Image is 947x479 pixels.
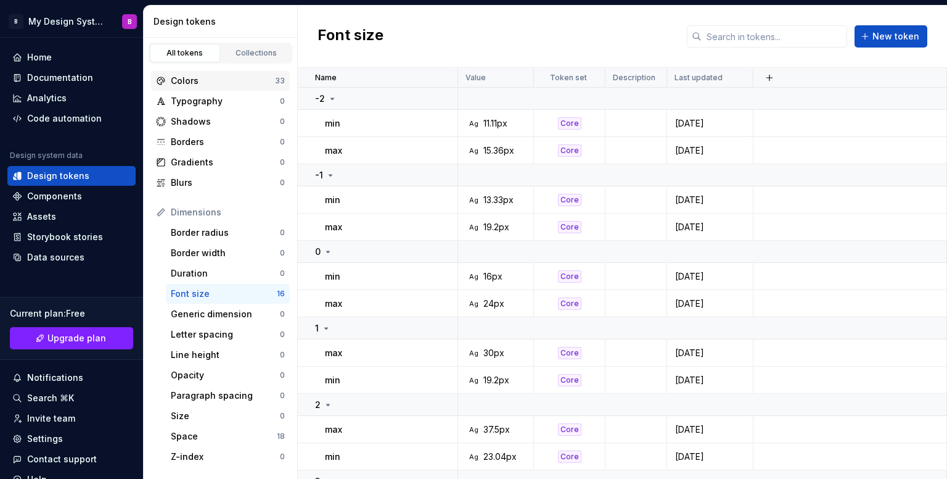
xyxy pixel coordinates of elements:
div: 0 [280,248,285,258]
div: Code automation [27,112,102,125]
div: 11.11px [483,117,507,130]
a: Documentation [7,68,136,88]
a: Size0 [166,406,290,426]
p: 0 [315,246,321,258]
div: Design tokens [27,170,89,182]
div: My Design System [28,15,107,28]
div: 0 [280,96,285,106]
a: Border width0 [166,243,290,263]
p: Token set [550,73,587,83]
div: Duration [171,267,280,280]
div: Ag [469,195,478,205]
div: [DATE] [668,298,752,310]
div: Border radius [171,227,280,239]
div: [DATE] [668,221,752,233]
a: Line height0 [166,345,290,365]
div: Invite team [27,412,75,425]
a: Analytics [7,88,136,108]
a: Space18 [166,427,290,446]
div: Blurs [171,177,280,189]
div: 0 [280,178,285,188]
div: Core [558,117,581,130]
button: BMy Design SystemB [2,8,141,35]
div: [DATE] [668,423,752,436]
div: Core [558,194,581,206]
a: Code automation [7,109,136,128]
a: Generic dimension0 [166,304,290,324]
div: Components [27,190,82,202]
div: 13.33px [483,194,514,206]
div: Size [171,410,280,422]
p: -1 [315,169,323,181]
div: [DATE] [668,144,752,157]
a: Gradients0 [151,152,290,172]
p: max [325,221,342,233]
div: Colors [171,75,275,87]
div: 30px [483,347,504,359]
div: 0 [280,137,285,147]
div: 19.2px [483,221,509,233]
div: Letter spacing [171,328,280,341]
p: 1 [315,322,319,335]
a: Borders0 [151,132,290,152]
div: Core [558,347,581,359]
div: Design system data [10,151,83,160]
a: Font size16 [166,284,290,304]
a: Letter spacing0 [166,325,290,344]
div: Border width [171,247,280,259]
div: 16 [277,289,285,299]
div: Search ⌘K [27,392,74,404]
div: 15.36px [483,144,514,157]
div: Font size [171,288,277,300]
button: New token [855,25,927,48]
a: Settings [7,429,136,449]
p: min [325,451,340,463]
div: 0 [280,157,285,167]
a: Duration0 [166,264,290,283]
a: Typography0 [151,91,290,111]
div: [DATE] [668,451,752,463]
div: 0 [280,117,285,127]
div: All tokens [154,48,216,58]
div: 33 [275,76,285,86]
div: Ag [469,375,478,385]
p: Description [613,73,655,83]
div: 24px [483,298,504,310]
div: B [128,17,132,27]
p: Name [315,73,337,83]
p: max [325,347,342,359]
div: Notifications [27,372,83,384]
div: [DATE] [668,270,752,283]
p: max [325,144,342,157]
a: Opacity0 [166,365,290,385]
a: Data sources [7,248,136,267]
a: Z-index0 [166,447,290,467]
p: max [325,298,342,310]
div: 0 [280,370,285,380]
div: Shadows [171,115,280,128]
div: [DATE] [668,347,752,359]
a: Colors33 [151,71,290,91]
div: B [9,14,23,29]
div: Core [558,298,581,310]
p: Value [465,73,486,83]
div: Ag [469,272,478,281]
div: 0 [280,330,285,339]
a: Components [7,186,136,206]
div: 18 [277,431,285,441]
div: 19.2px [483,374,509,386]
div: Ag [469,425,478,435]
a: Blurs0 [151,173,290,193]
div: 0 [280,269,285,278]
div: Core [558,270,581,283]
h2: Font size [318,25,383,48]
button: Contact support [7,449,136,469]
div: Core [558,144,581,157]
div: Settings [27,433,63,445]
div: 0 [280,309,285,319]
button: Search ⌘K [7,388,136,408]
div: Core [558,374,581,386]
div: Z-index [171,451,280,463]
div: Paragraph spacing [171,389,280,402]
div: Assets [27,210,56,223]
